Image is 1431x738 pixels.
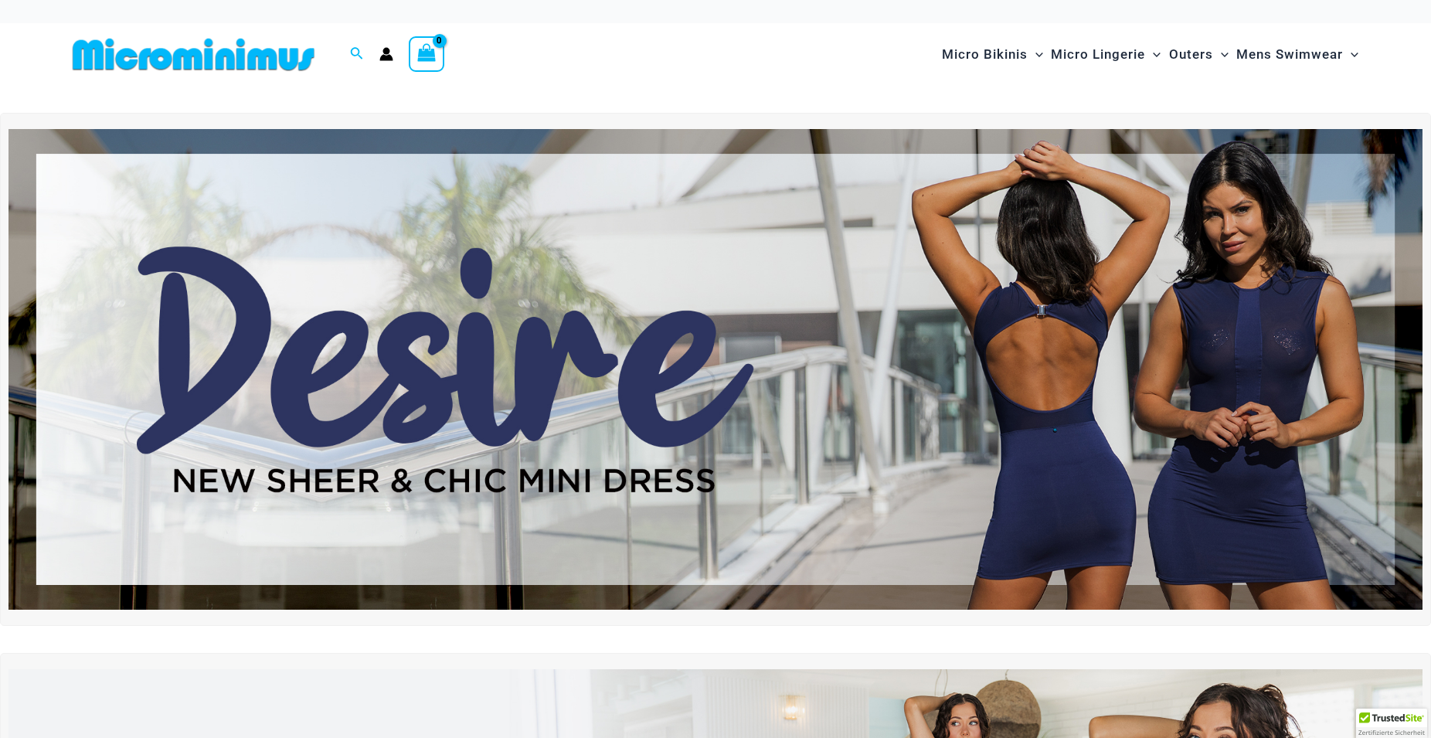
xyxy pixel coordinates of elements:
[1145,35,1161,74] span: Menu Toggle
[1343,35,1358,74] span: Menu Toggle
[942,35,1028,74] span: Micro Bikinis
[1169,35,1213,74] span: Outers
[379,47,393,61] a: Account icon link
[1047,31,1164,78] a: Micro LingerieMenu ToggleMenu Toggle
[350,45,364,64] a: Search icon link
[938,31,1047,78] a: Micro BikinisMenu ToggleMenu Toggle
[1165,31,1232,78] a: OutersMenu ToggleMenu Toggle
[66,37,321,72] img: MM SHOP LOGO FLAT
[1028,35,1043,74] span: Menu Toggle
[1213,35,1229,74] span: Menu Toggle
[8,129,1423,610] img: Desire me Navy Dress
[1356,709,1427,738] div: TrustedSite Certified
[936,29,1365,80] nav: Site Navigation
[1236,35,1343,74] span: Mens Swimwear
[409,36,444,72] a: View Shopping Cart, empty
[1232,31,1362,78] a: Mens SwimwearMenu ToggleMenu Toggle
[1051,35,1145,74] span: Micro Lingerie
